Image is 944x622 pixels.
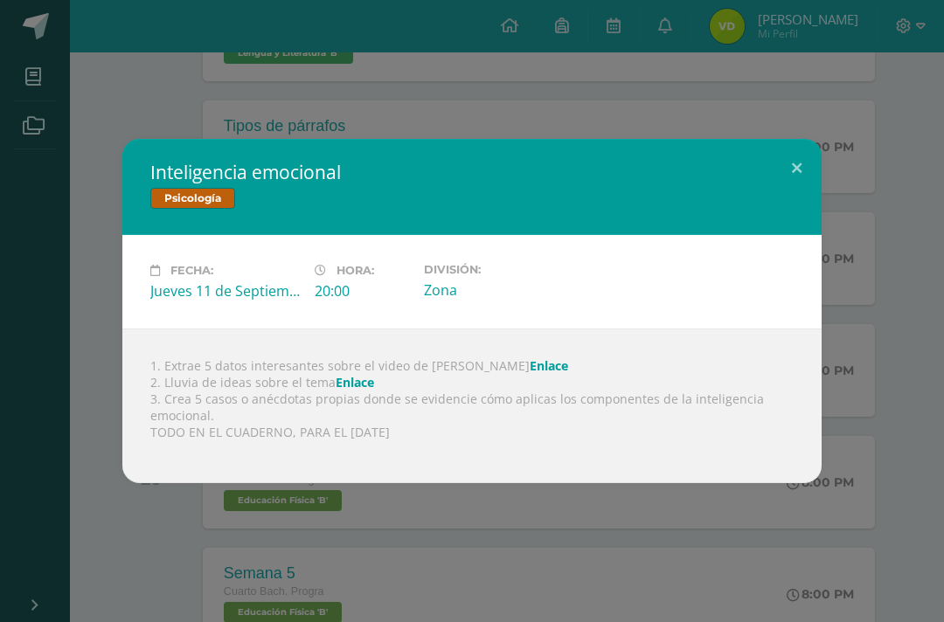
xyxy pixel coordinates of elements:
[150,281,301,301] div: Jueves 11 de Septiembre
[772,139,822,198] button: Close (Esc)
[150,188,235,209] span: Psicología
[530,357,568,374] a: Enlace
[336,374,374,390] a: Enlace
[170,264,213,277] span: Fecha:
[424,280,574,300] div: Zona
[150,160,794,184] h2: Inteligencia emocional
[337,264,374,277] span: Hora:
[315,281,410,301] div: 20:00
[424,263,574,276] label: División:
[122,328,822,483] div: 1. Extrae 5 datos interesantes sobre el video de [PERSON_NAME] 2. Lluvia de ideas sobre el tema 3...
